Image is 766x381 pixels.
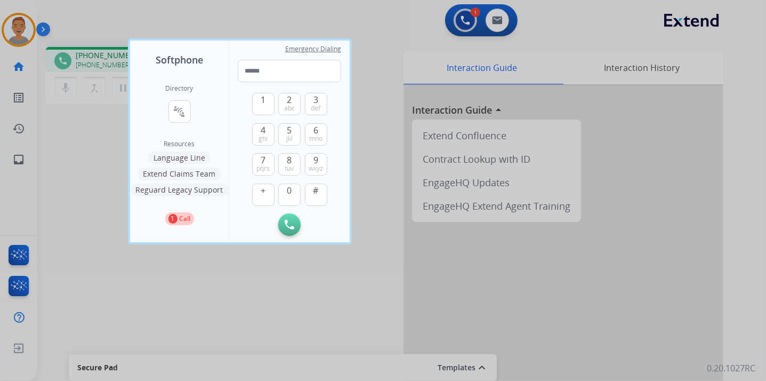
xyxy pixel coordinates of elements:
[278,153,301,176] button: 8tuv
[707,362,755,375] p: 0.20.1027RC
[166,84,193,93] h2: Directory
[138,168,221,180] button: Extend Claims Team
[286,134,293,143] span: jkl
[305,184,327,206] button: #
[252,153,275,176] button: 7pqrs
[168,214,178,224] p: 1
[164,140,195,148] span: Resources
[287,93,292,106] span: 2
[309,164,323,173] span: wxyz
[313,154,318,166] span: 9
[313,124,318,137] span: 6
[313,93,318,106] span: 3
[305,153,327,176] button: 9wxyz
[309,134,322,143] span: mno
[278,93,301,115] button: 2abc
[285,164,294,173] span: tuv
[311,104,321,113] span: def
[131,184,229,196] button: Reguard Legacy Support
[278,123,301,146] button: 5jkl
[278,184,301,206] button: 0
[261,154,265,166] span: 7
[313,184,319,197] span: #
[305,123,327,146] button: 6mno
[156,52,203,67] span: Softphone
[259,134,268,143] span: ghi
[305,93,327,115] button: 3def
[285,220,294,229] img: call-button
[180,214,191,224] p: Call
[148,152,211,164] button: Language Line
[261,124,265,137] span: 4
[252,123,275,146] button: 4ghi
[287,154,292,166] span: 8
[285,45,341,53] span: Emergency Dialing
[261,184,265,197] span: +
[252,184,275,206] button: +
[252,93,275,115] button: 1
[256,164,270,173] span: pqrs
[284,104,295,113] span: abc
[287,184,292,197] span: 0
[261,93,265,106] span: 1
[287,124,292,137] span: 5
[165,212,194,225] button: 1Call
[173,105,186,118] mat-icon: connect_without_contact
